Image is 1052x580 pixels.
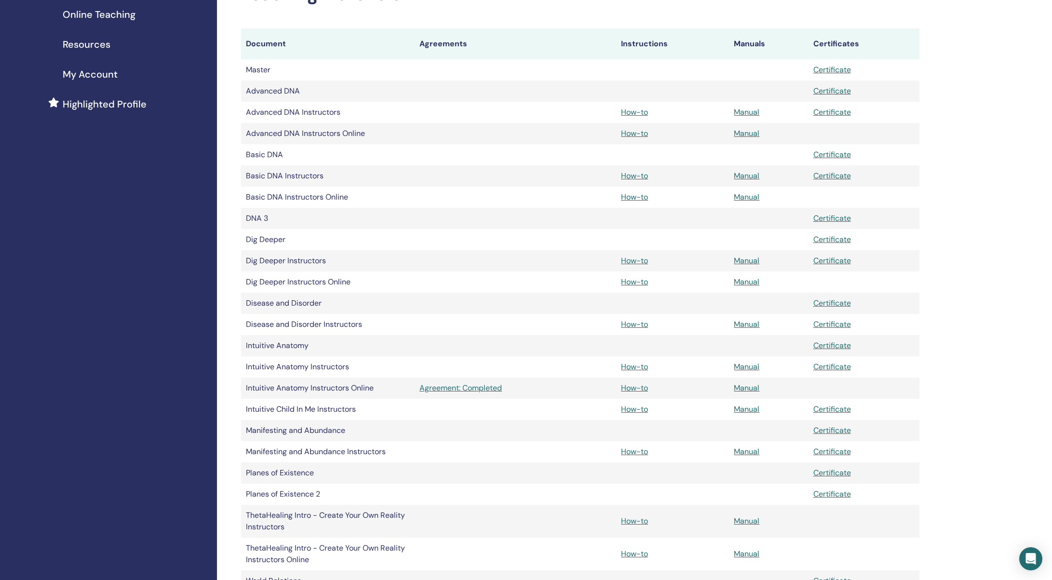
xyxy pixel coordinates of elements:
a: Certificate [813,319,851,329]
a: How-to [621,107,648,117]
a: Agreement: Completed [419,382,611,394]
a: Certificate [813,446,851,457]
a: How-to [621,516,648,526]
a: Certificate [813,107,851,117]
a: Manual [734,549,759,559]
a: Certificate [813,340,851,351]
a: Certificate [813,171,851,181]
span: Online Teaching [63,7,135,22]
a: Manual [734,192,759,202]
td: ThetaHealing Intro - Create Your Own Reality Instructors Online [241,538,415,570]
th: Instructions [616,28,729,59]
td: Manifesting and Abundance Instructors [241,441,415,462]
td: Master [241,59,415,81]
a: Certificate [813,362,851,372]
a: Certificate [813,404,851,414]
a: How-to [621,362,648,372]
a: Manual [734,362,759,372]
td: Dig Deeper [241,229,415,250]
td: Planes of Existence [241,462,415,484]
td: Advanced DNA Instructors [241,102,415,123]
td: Intuitive Child In Me Instructors [241,399,415,420]
th: Agreements [415,28,616,59]
span: My Account [63,67,118,81]
a: Manual [734,277,759,287]
a: Certificate [813,86,851,96]
td: Dig Deeper Instructors [241,250,415,271]
a: Certificate [813,65,851,75]
span: Highlighted Profile [63,97,147,111]
a: How-to [621,404,648,414]
td: Basic DNA Instructors Online [241,187,415,208]
a: Certificate [813,425,851,435]
td: Intuitive Anatomy [241,335,415,356]
a: How-to [621,383,648,393]
a: Certificate [813,298,851,308]
a: Certificate [813,489,851,499]
td: Intuitive Anatomy Instructors [241,356,415,378]
a: How-to [621,319,648,329]
th: Manuals [729,28,808,59]
a: Manual [734,107,759,117]
th: Document [241,28,415,59]
a: How-to [621,128,648,138]
a: How-to [621,256,648,266]
a: Manual [734,404,759,414]
th: Certificates [809,28,919,59]
a: How-to [621,277,648,287]
td: Advanced DNA [241,81,415,102]
td: Planes of Existence 2 [241,484,415,505]
a: Manual [734,128,759,138]
td: DNA 3 [241,208,415,229]
td: Dig Deeper Instructors Online [241,271,415,293]
span: Resources [63,37,110,52]
a: How-to [621,446,648,457]
a: Manual [734,446,759,457]
a: How-to [621,549,648,559]
td: Advanced DNA Instructors Online [241,123,415,144]
td: ThetaHealing Intro - Create Your Own Reality Instructors [241,505,415,538]
a: Certificate [813,256,851,266]
div: Open Intercom Messenger [1019,547,1042,570]
a: How-to [621,192,648,202]
a: Certificate [813,234,851,244]
td: Basic DNA [241,144,415,165]
a: Manual [734,383,759,393]
td: Disease and Disorder [241,293,415,314]
a: Manual [734,256,759,266]
td: Disease and Disorder Instructors [241,314,415,335]
a: Certificate [813,468,851,478]
a: Certificate [813,149,851,160]
a: Manual [734,319,759,329]
td: Manifesting and Abundance [241,420,415,441]
td: Basic DNA Instructors [241,165,415,187]
a: Certificate [813,213,851,223]
a: How-to [621,171,648,181]
a: Manual [734,171,759,181]
td: Intuitive Anatomy Instructors Online [241,378,415,399]
a: Manual [734,516,759,526]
